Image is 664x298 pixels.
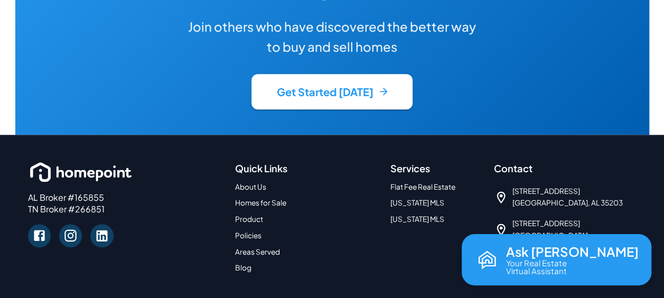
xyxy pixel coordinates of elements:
[512,218,588,242] span: [STREET_ADDRESS] [GEOGRAPHIC_DATA]
[390,182,455,191] a: Flat Fee Real Estate
[235,198,286,207] a: Homes for Sale
[462,234,651,285] button: Open chat with Reva
[390,215,444,224] a: [US_STATE] MLS
[506,259,567,275] p: Your Real Estate Virtual Assistant
[506,245,639,258] p: Ask [PERSON_NAME]
[390,160,481,177] h6: Services
[494,160,637,177] h6: Contact
[186,16,478,57] h6: Join others who have discovered the better way to buy and sell homes
[235,231,261,240] a: Policies
[28,160,134,184] img: homepoint_logo_white_horz.png
[235,247,280,256] a: Areas Served
[474,247,500,273] img: Reva
[390,198,444,207] a: [US_STATE] MLS
[28,192,222,216] p: AL Broker #165855 TN Broker #266851
[235,160,378,177] h6: Quick Links
[251,74,413,109] button: Get Started [DATE]
[235,215,263,224] a: Product
[512,185,623,210] span: [STREET_ADDRESS] [GEOGRAPHIC_DATA], AL 35203
[235,182,266,191] a: About Us
[235,263,251,272] a: Blog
